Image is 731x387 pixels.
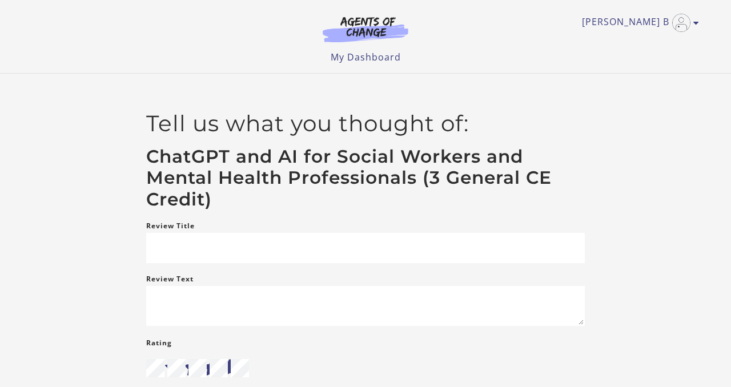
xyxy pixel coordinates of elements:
[146,146,585,211] h3: ChatGPT and AI for Social Workers and Mental Health Professionals (3 General CE Credit)
[582,14,693,32] a: Toggle menu
[231,359,249,377] input: 5
[311,16,420,42] img: Agents of Change Logo
[210,359,228,377] input: 4
[166,359,184,377] i: star
[146,272,194,286] label: Review Text
[146,359,164,377] i: star
[146,359,164,377] input: 1
[167,359,186,377] input: 2
[221,359,239,377] i: star
[146,219,195,233] label: Review Title
[146,338,172,348] span: Rating
[331,51,401,63] a: My Dashboard
[146,110,585,137] h2: Tell us what you thought of:
[188,359,207,377] input: 3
